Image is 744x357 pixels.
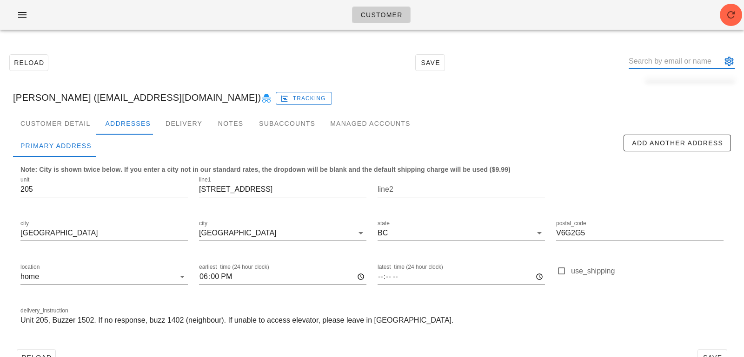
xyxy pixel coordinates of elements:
div: Subaccounts [252,112,323,135]
button: Save [415,54,445,71]
label: line1 [199,176,211,183]
button: appended action [724,56,735,67]
div: Delivery [158,112,210,135]
div: [PERSON_NAME] ([EMAIL_ADDRESS][DOMAIN_NAME]) [6,83,738,112]
label: state [378,220,390,227]
label: latest_time (24 hour clock) [378,264,443,271]
label: use_shipping [571,266,724,276]
label: earliest_time (24 hour clock) [199,264,269,271]
button: Reload [9,54,48,71]
span: Add Another Address [631,139,723,147]
div: BC [378,229,388,237]
label: city [20,220,29,227]
span: Save [419,59,441,66]
label: location [20,264,40,271]
label: delivery_instruction [20,307,68,314]
div: Customer Detail [13,112,98,135]
button: Tracking [276,92,332,105]
label: unit [20,176,29,183]
div: home [20,273,39,281]
div: Addresses [98,112,158,135]
div: stateBC [378,226,545,240]
span: Reload [13,59,44,66]
a: Tracking [276,90,332,105]
label: city [199,220,207,227]
input: Search by email or name [629,54,722,69]
label: postal_code [556,220,586,227]
div: city[GEOGRAPHIC_DATA] [199,226,366,240]
div: Managed Accounts [323,112,418,135]
b: Note: City is shown twice below. If you enter a city not in our standard rates, the dropdown will... [20,166,511,173]
span: Customer [360,11,402,19]
div: Notes [210,112,252,135]
div: locationhome [20,269,188,284]
div: [GEOGRAPHIC_DATA] [199,229,277,237]
button: Add Another Address [624,135,731,151]
span: Tracking [282,94,326,103]
a: Customer [352,6,410,23]
div: Primary Address [13,135,99,157]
